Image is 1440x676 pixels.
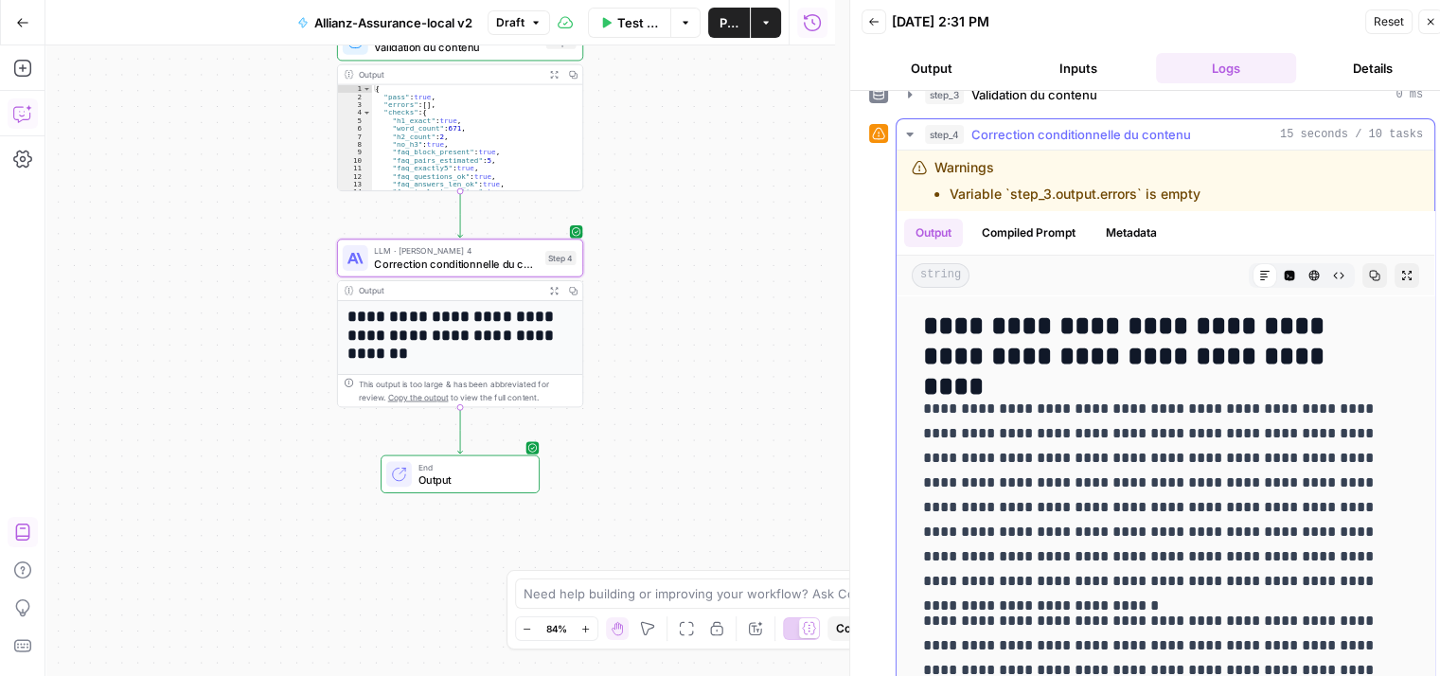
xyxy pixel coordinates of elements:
div: 1 [338,85,372,93]
button: Test Workflow [588,8,671,38]
div: EndOutput [337,455,583,493]
button: Publish [708,8,750,38]
button: Output [904,219,963,247]
span: Copy the output [388,392,449,401]
button: 0 ms [897,80,1434,110]
span: Validation du contenu [971,85,1097,104]
button: Draft [488,10,550,35]
span: Test Workflow [617,13,660,32]
g: Edge from step_3 to step_4 [457,191,462,238]
div: Step 4 [545,251,577,265]
div: 7 [338,133,372,140]
span: 0 ms [1396,86,1423,103]
div: 12 [338,172,372,180]
span: Correction conditionnelle du contenu [374,256,539,272]
div: Step 3 [546,35,577,49]
span: Correction conditionnelle du contenu [971,125,1191,144]
div: 4 [338,109,372,116]
span: step_4 [925,125,964,144]
div: 14 [338,188,372,196]
span: Allianz-Assurance-local v2 [314,13,472,32]
span: End [418,460,526,472]
div: 6 [338,124,372,132]
li: Variable `step_3.output.errors` is empty [950,185,1200,204]
button: Compiled Prompt [970,219,1087,247]
div: Warnings [934,158,1200,204]
button: Reset [1365,9,1413,34]
div: This output is too large & has been abbreviated for review. to view the full content. [359,378,577,403]
span: 15 seconds / 10 tasks [1280,126,1423,143]
button: 15 seconds / 10 tasks [897,119,1434,150]
button: Output [862,53,1002,83]
span: Validation du contenu [374,40,540,56]
div: 5 [338,116,372,124]
span: Output [418,471,526,488]
div: Output [359,284,540,296]
div: 10 [338,156,372,164]
button: Metadata [1094,219,1168,247]
span: 84% [546,621,567,636]
g: Edge from step_4 to end [457,407,462,454]
button: Inputs [1009,53,1149,83]
button: Allianz-Assurance-local v2 [286,8,484,38]
div: Output [359,68,540,80]
div: 3 [338,100,372,108]
span: Copy [835,620,863,637]
span: Toggle code folding, rows 4 through 21 [363,109,371,116]
span: Draft [496,14,524,31]
div: 2 [338,93,372,100]
div: 11 [338,164,372,171]
span: Toggle code folding, rows 1 through 28 [363,85,371,93]
span: step_3 [925,85,964,104]
div: 8 [338,140,372,148]
div: Validation du contenuStep 3Output{ "pass":true, "errors":[], "checks":{ "h1_exact":true, "word_co... [337,23,583,191]
span: Publish [720,13,738,32]
span: string [912,263,969,288]
span: Reset [1374,13,1404,30]
div: 13 [338,180,372,187]
div: 9 [338,149,372,156]
button: Logs [1156,53,1296,83]
span: LLM · [PERSON_NAME] 4 [374,244,539,257]
button: Copy [827,616,871,641]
